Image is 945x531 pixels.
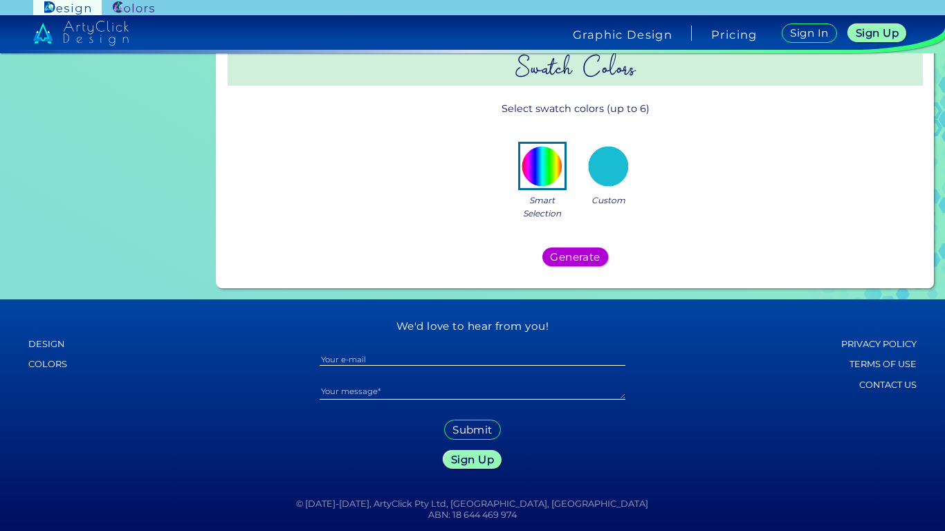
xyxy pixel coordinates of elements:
a: Sign In [785,24,834,42]
img: col_swatch_auto.jpg [520,144,565,188]
p: Select swatch colors (up to 6) [228,96,923,122]
h5: We'd love to hear from you! [217,320,728,333]
h5: Submit [455,425,490,435]
a: Privacy policy [785,335,917,353]
a: Design [28,335,160,353]
a: Colors [28,355,160,373]
h5: Sign Up [858,28,897,38]
span: Smart Selection [523,194,561,220]
h5: Sign In [792,28,827,38]
img: ArtyClick Colors logo [113,1,154,15]
img: col_swatch_custom.jpg [587,144,631,188]
a: Sign Up [446,451,499,468]
a: Contact Us [785,376,917,394]
h2: Swatch Colors [228,50,923,86]
input: Your e-mail [320,353,626,366]
span: Custom [591,194,625,207]
h6: © [DATE]-[DATE], ArtyClick Pty Ltd, [GEOGRAPHIC_DATA], [GEOGRAPHIC_DATA] ABN: 18 644 469 974 [11,499,934,520]
a: Sign Up [851,25,903,41]
h4: Graphic Design [573,29,672,40]
a: Pricing [711,29,758,40]
h5: Sign Up [453,455,492,465]
h5: Generate [553,252,598,262]
a: Terms of Use [785,355,917,373]
img: artyclick_design_logo_white_combined_path.svg [33,21,129,46]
